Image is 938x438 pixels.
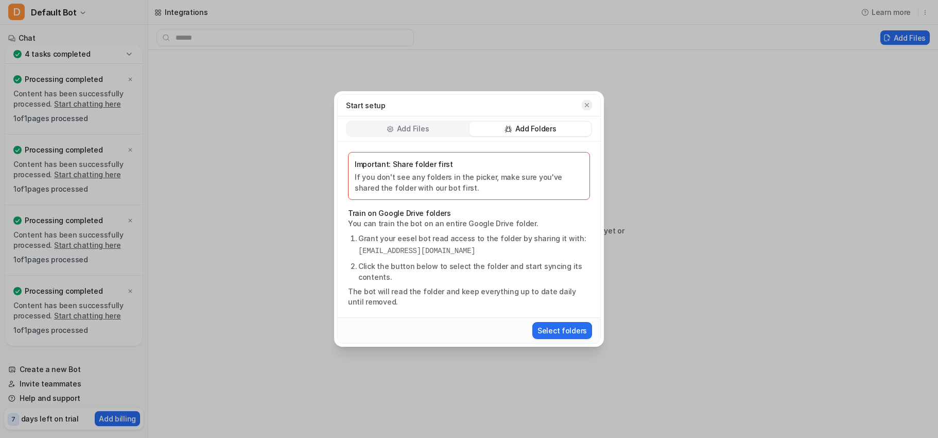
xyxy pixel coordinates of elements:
p: Add Folders [515,124,557,134]
p: The bot will read the folder and keep everything up to date daily until removed. [348,287,590,307]
p: Start setup [346,100,386,111]
p: If you don't see any folders in the picker, make sure you've shared the folder with our bot first. [355,172,583,193]
p: Important: Share folder first [355,159,583,170]
p: You can train the bot on an entire Google Drive folder. [348,218,590,229]
p: Train on Google Drive folders [348,208,590,218]
li: Click the button below to select the folder and start syncing its contents. [358,261,590,282]
p: Add Files [397,124,429,134]
pre: [EMAIL_ADDRESS][DOMAIN_NAME] [358,246,590,257]
li: Grant your eesel bot read access to the folder by sharing it with: [358,233,590,257]
button: Select folders [532,322,592,339]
